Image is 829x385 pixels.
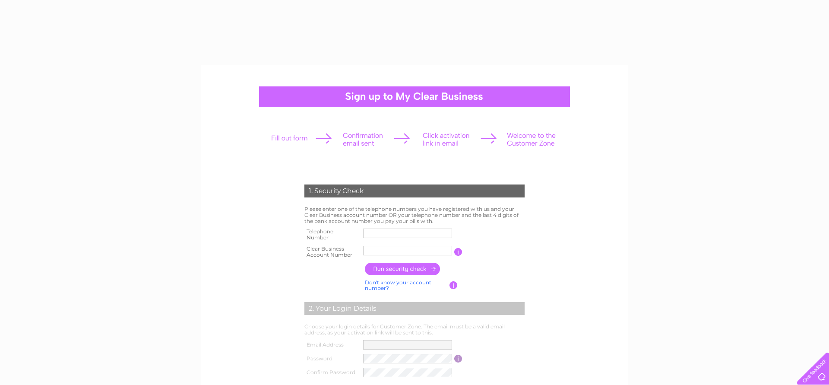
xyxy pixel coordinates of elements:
div: 1. Security Check [304,185,525,197]
th: Confirm Password [302,366,361,379]
a: Don't know your account number? [365,279,431,292]
input: Information [454,248,462,256]
th: Clear Business Account Number [302,243,361,261]
div: 2. Your Login Details [304,302,525,315]
input: Information [454,355,462,363]
th: Email Address [302,338,361,352]
td: Please enter one of the telephone numbers you have registered with us and your Clear Business acc... [302,204,527,226]
input: Information [449,281,458,289]
th: Password [302,352,361,366]
td: Choose your login details for Customer Zone. The email must be a valid email address, as your act... [302,321,527,338]
th: Telephone Number [302,226,361,243]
